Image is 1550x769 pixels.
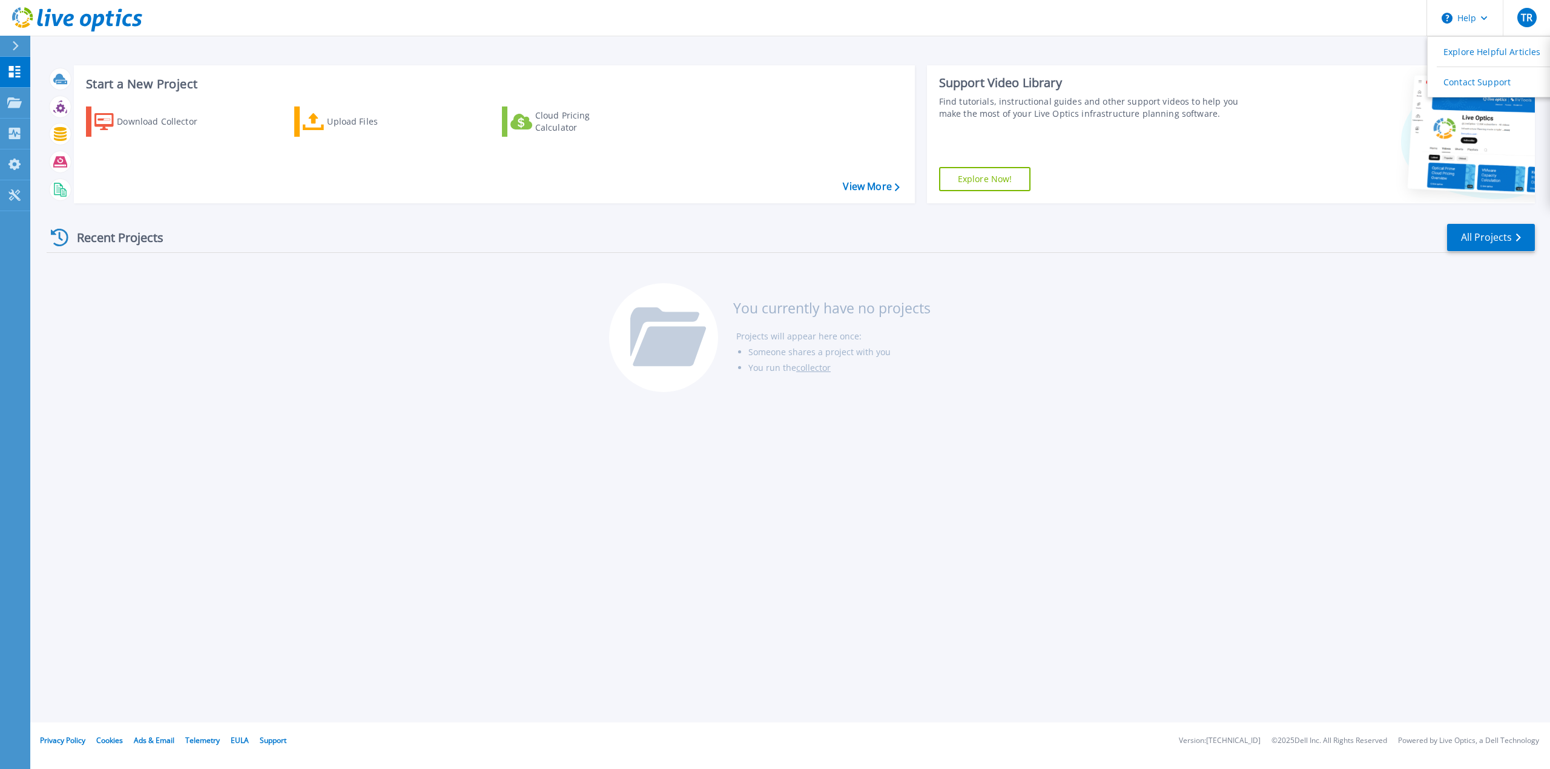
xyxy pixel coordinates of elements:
[327,110,424,134] div: Upload Files
[1521,13,1532,22] span: TR
[260,735,286,745] a: Support
[796,362,831,373] a: collector
[535,110,632,134] div: Cloud Pricing Calculator
[733,301,931,315] h3: You currently have no projects
[939,96,1253,120] div: Find tutorials, instructional guides and other support videos to help you make the most of your L...
[40,735,85,745] a: Privacy Policy
[1447,224,1535,251] a: All Projects
[86,77,899,91] h3: Start a New Project
[1179,737,1261,745] li: Version: [TECHNICAL_ID]
[96,735,123,745] a: Cookies
[748,344,931,360] li: Someone shares a project with you
[939,167,1031,191] a: Explore Now!
[1398,737,1539,745] li: Powered by Live Optics, a Dell Technology
[1271,737,1387,745] li: © 2025 Dell Inc. All Rights Reserved
[748,360,931,376] li: You run the
[843,181,899,192] a: View More
[736,329,931,344] li: Projects will appear here once:
[86,106,221,137] a: Download Collector
[185,735,220,745] a: Telemetry
[47,223,180,252] div: Recent Projects
[231,735,249,745] a: EULA
[134,735,174,745] a: Ads & Email
[939,75,1253,91] div: Support Video Library
[294,106,429,137] a: Upload Files
[117,110,214,134] div: Download Collector
[502,106,637,137] a: Cloud Pricing Calculator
